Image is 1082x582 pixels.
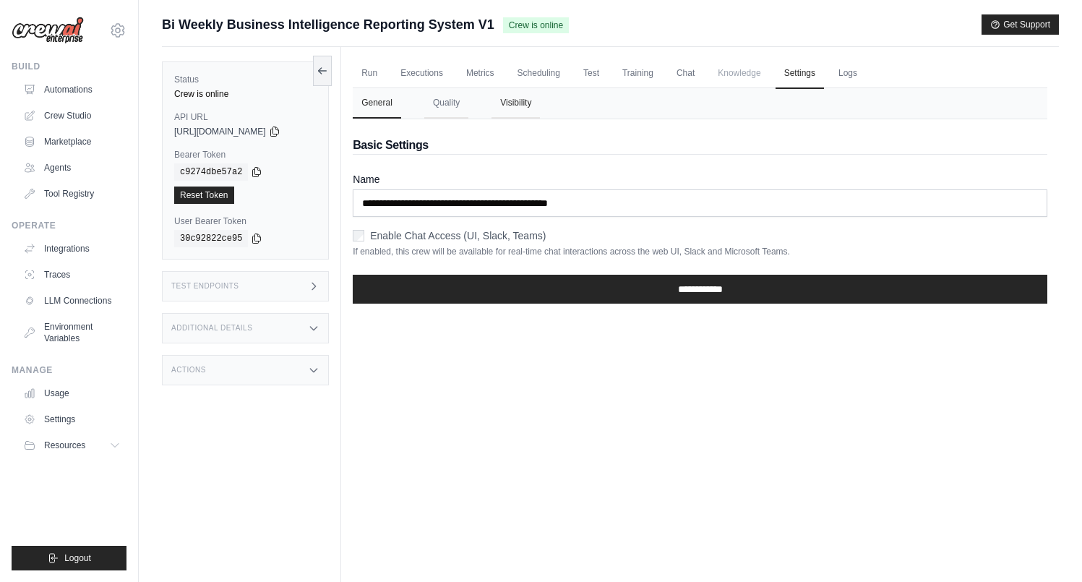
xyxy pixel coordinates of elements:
a: Reset Token [174,187,234,204]
div: Crew is online [174,88,317,100]
a: Marketplace [17,130,126,153]
div: Build [12,61,126,72]
label: Name [353,172,1047,187]
code: c9274dbe57a2 [174,163,248,181]
nav: Tabs [353,88,1047,119]
button: Resources [17,434,126,457]
span: [URL][DOMAIN_NAME] [174,126,266,137]
a: Usage [17,382,126,405]
p: If enabled, this crew will be available for real-time chat interactions across the web UI, Slack ... [353,246,1047,257]
span: Resources [44,440,85,451]
h2: Basic Settings [353,137,1047,154]
h3: Test Endpoints [171,282,239,291]
button: Logout [12,546,126,570]
a: Traces [17,263,126,286]
a: Metrics [458,59,503,89]
span: Knowledge management is not available until the deployment is complete [709,59,769,87]
span: Crew is online [503,17,569,33]
label: Enable Chat Access (UI, Slack, Teams) [370,228,546,243]
a: Test [575,59,608,89]
a: Automations [17,78,126,101]
a: Training [614,59,662,89]
label: API URL [174,111,317,123]
div: Operate [12,220,126,231]
h3: Actions [171,366,206,375]
label: Status [174,74,317,85]
a: Agents [17,156,126,179]
a: Crew Studio [17,104,126,127]
button: General [353,88,401,119]
label: User Bearer Token [174,215,317,227]
a: Tool Registry [17,182,126,205]
a: Settings [17,408,126,431]
iframe: Chat Widget [1010,513,1082,582]
span: Bi Weekly Business Intelligence Reporting System V1 [162,14,494,35]
a: Logs [830,59,866,89]
a: LLM Connections [17,289,126,312]
h3: Additional Details [171,324,252,333]
a: Integrations [17,237,126,260]
div: Manage [12,364,126,376]
a: Chat [668,59,703,89]
button: Quality [424,88,468,119]
a: Environment Variables [17,315,126,350]
label: Bearer Token [174,149,317,161]
a: Executions [392,59,452,89]
a: Run [353,59,386,89]
a: Scheduling [509,59,569,89]
button: Visibility [491,88,540,119]
a: Settings [776,59,824,89]
img: Logo [12,17,84,44]
code: 30c92822ce95 [174,230,248,247]
button: Get Support [982,14,1059,35]
span: Logout [64,552,91,564]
